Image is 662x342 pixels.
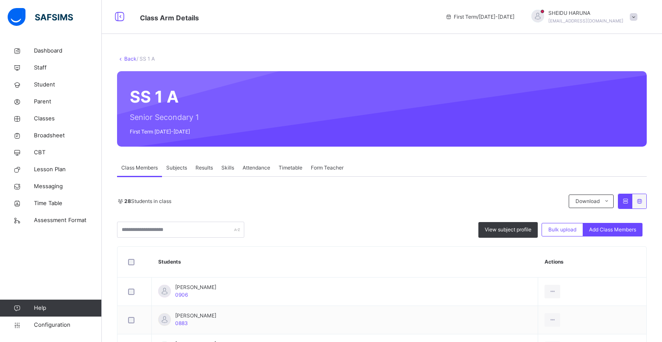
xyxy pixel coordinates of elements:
span: / SS 1 A [137,56,155,62]
span: Time Table [34,199,102,208]
span: Staff [34,64,102,72]
span: Configuration [34,321,101,329]
span: Bulk upload [548,226,576,234]
span: Skills [221,164,234,172]
span: Form Teacher [311,164,344,172]
span: View subject profile [485,226,531,234]
span: Results [196,164,213,172]
span: Download [575,197,600,205]
span: Messaging [34,182,102,191]
span: Add Class Members [589,226,636,234]
span: CBT [34,148,102,157]
th: Students [152,247,538,278]
span: Broadsheet [34,131,102,140]
span: Class Arm Details [140,14,199,22]
span: Assessment Format [34,216,102,225]
span: Class Members [121,164,158,172]
div: SHEIDUHARUNA [523,9,642,25]
th: Actions [538,247,646,278]
span: Attendance [243,164,270,172]
span: session/term information [445,13,514,21]
span: [PERSON_NAME] [175,284,216,291]
b: 28 [124,198,131,204]
span: Subjects [166,164,187,172]
span: Parent [34,97,102,106]
span: SHEIDU HARUNA [548,9,623,17]
span: Help [34,304,101,312]
span: Student [34,81,102,89]
span: Lesson Plan [34,165,102,174]
span: Timetable [279,164,302,172]
a: Back [124,56,137,62]
span: Classes [34,114,102,123]
img: safsims [8,8,73,26]
span: 0883 [175,320,188,326]
span: Students in class [124,197,171,205]
span: [PERSON_NAME] [175,312,216,320]
span: [EMAIL_ADDRESS][DOMAIN_NAME] [548,18,623,23]
span: 0906 [175,292,188,298]
span: Dashboard [34,47,102,55]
